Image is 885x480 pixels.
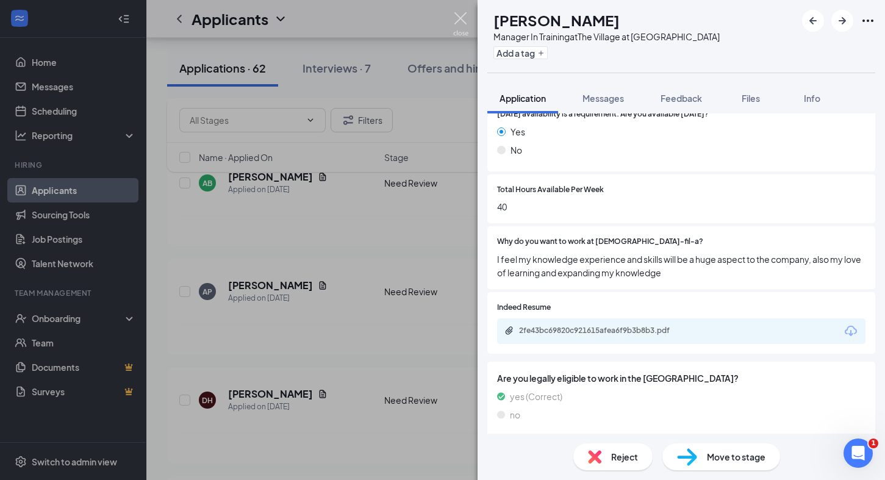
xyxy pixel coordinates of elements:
[661,93,702,104] span: Feedback
[806,13,820,28] svg: ArrowLeftNew
[804,93,820,104] span: Info
[831,10,853,32] button: ArrowRight
[869,439,878,448] span: 1
[500,93,546,104] span: Application
[707,450,765,464] span: Move to stage
[504,326,514,335] svg: Paperclip
[510,408,520,421] span: no
[537,49,545,57] svg: Plus
[802,10,824,32] button: ArrowLeftNew
[497,236,703,248] span: Why do you want to work at [DEMOGRAPHIC_DATA]-fil-a?
[511,125,525,138] span: Yes
[493,30,720,43] div: Manager In Training at The Village at [GEOGRAPHIC_DATA]
[742,93,760,104] span: Files
[844,439,873,468] iframe: Intercom live chat
[497,371,865,385] span: Are you legally eligible to work in the [GEOGRAPHIC_DATA]?
[511,143,522,157] span: No
[497,200,865,213] span: 40
[835,13,850,28] svg: ArrowRight
[504,326,702,337] a: Paperclip2fe43bc69820c921615afea6f9b3b8b3.pdf
[493,46,548,59] button: PlusAdd a tag
[611,450,638,464] span: Reject
[519,326,690,335] div: 2fe43bc69820c921615afea6f9b3b8b3.pdf
[861,13,875,28] svg: Ellipses
[510,390,562,403] span: yes (Correct)
[497,184,604,196] span: Total Hours Available Per Week
[582,93,624,104] span: Messages
[497,109,709,120] span: [DATE] availability is a requirement. Are you available [DATE]?
[493,10,620,30] h1: [PERSON_NAME]
[497,302,551,313] span: Indeed Resume
[844,324,858,339] svg: Download
[497,253,865,279] span: I feel my knowledge experience and skills will be a huge aspect to the company, also my love of l...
